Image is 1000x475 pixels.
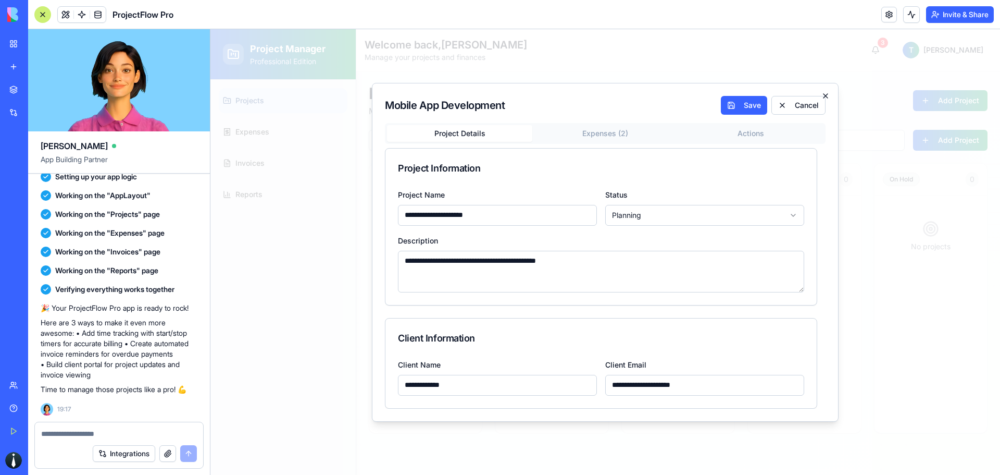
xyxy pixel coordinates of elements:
label: Client Name [187,331,230,340]
button: Save [510,67,557,86]
span: Working on the "Invoices" page [55,247,160,257]
button: Integrations [93,445,155,462]
h2: Mobile App Development [174,69,294,83]
div: Project Information [187,132,594,147]
button: Invite & Share [926,6,994,23]
p: 🎉 Your ProjectFlow Pro app is ready to rock! [41,303,197,313]
button: Project Details [177,96,322,113]
span: Verifying everything works together [55,284,174,295]
span: App Building Partner [41,154,197,173]
img: ACg8ocL-zh8m1LXLFhSi4dUWuu8JNjKKFb-8g7wm9bdUhPTxi4BYcw=s96-c [5,452,22,469]
label: Description [187,207,228,216]
button: Cancel [561,67,615,86]
button: Expenses ( 2 ) [322,96,467,113]
span: Working on the "Reports" page [55,265,158,276]
span: Working on the "Projects" page [55,209,160,220]
label: Project Name [187,161,234,170]
button: Actions [468,96,613,113]
span: ProjectFlow Pro [113,8,173,21]
p: Here are 3 ways to make it even more awesome: • Add time tracking with start/stop timers for accu... [41,318,197,380]
p: Time to manage those projects like a pro! 💪 [41,384,197,395]
span: Working on the "AppLayout" [55,190,151,201]
span: 19:17 [57,405,71,413]
label: Status [395,161,417,170]
div: Client Information [187,302,594,316]
label: Client Email [395,331,436,340]
span: [PERSON_NAME] [41,140,108,152]
img: logo [7,7,72,22]
span: Setting up your app logic [55,172,137,182]
span: Working on the "Expenses" page [55,228,165,238]
img: Ella_00000_wcx2te.png [41,403,53,416]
